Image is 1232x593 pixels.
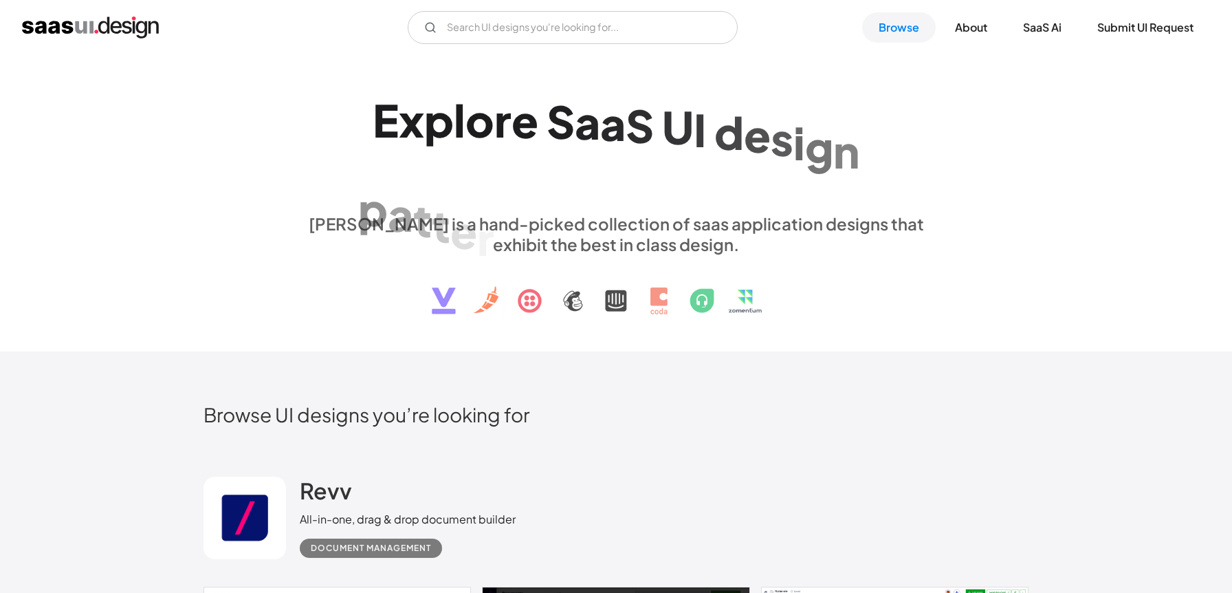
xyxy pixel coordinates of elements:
[547,95,575,148] div: S
[300,511,516,528] div: All-in-one, drag & drop document builder
[432,199,450,252] div: t
[399,94,424,147] div: x
[311,540,431,557] div: Document Management
[793,116,805,169] div: i
[300,94,932,200] h1: Explore SaaS UI design patterns & interactions.
[373,94,399,147] div: E
[771,113,793,166] div: s
[454,94,465,147] div: l
[862,12,936,43] a: Browse
[477,212,494,265] div: r
[714,106,744,159] div: d
[1081,12,1210,43] a: Submit UI Request
[805,120,833,173] div: g
[300,213,932,255] div: [PERSON_NAME] is a hand-picked collection of saas application designs that exhibit the best in cl...
[575,96,600,149] div: a
[408,11,738,44] form: Email Form
[744,109,771,162] div: e
[511,94,538,147] div: e
[450,205,477,258] div: e
[203,402,1028,427] h2: Browse UI designs you’re looking for
[938,12,1004,43] a: About
[388,188,413,241] div: a
[300,477,352,511] a: Revv
[662,101,694,154] div: U
[413,193,432,246] div: t
[408,255,824,326] img: text, icon, saas logo
[833,125,859,178] div: n
[694,103,706,156] div: I
[300,477,352,504] h2: Revv
[1006,12,1078,43] a: SaaS Ai
[600,97,626,150] div: a
[424,94,454,147] div: p
[494,94,511,147] div: r
[626,99,654,152] div: S
[465,94,494,147] div: o
[22,17,159,39] a: home
[358,182,388,235] div: p
[408,11,738,44] input: Search UI designs you're looking for...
